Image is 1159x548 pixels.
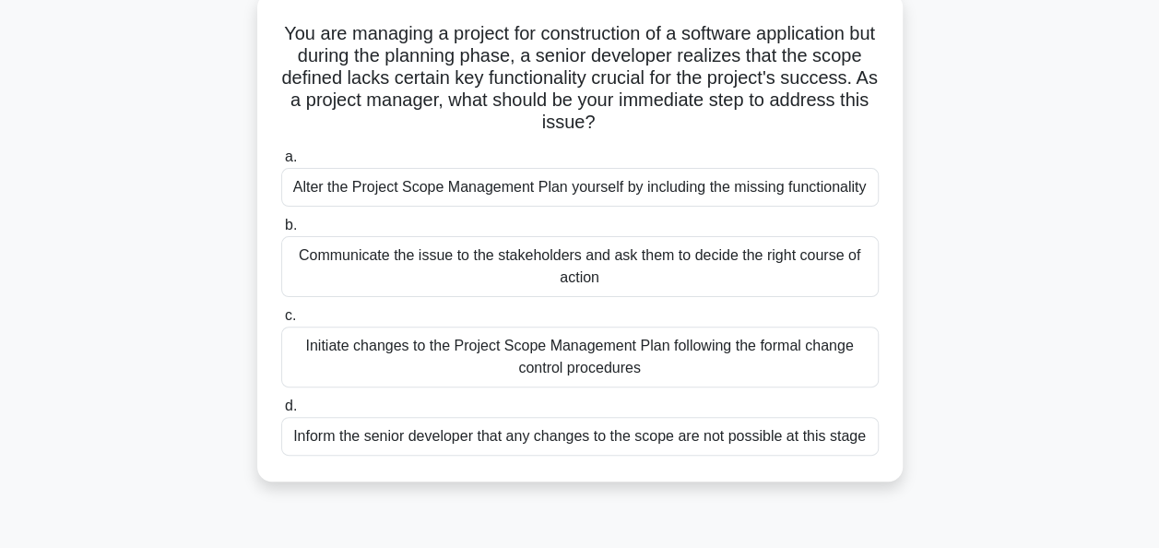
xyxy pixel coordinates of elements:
[285,398,297,413] span: d.
[285,149,297,164] span: a.
[285,217,297,232] span: b.
[281,417,879,456] div: Inform the senior developer that any changes to the scope are not possible at this stage
[281,327,879,387] div: Initiate changes to the Project Scope Management Plan following the formal change control procedures
[281,236,879,297] div: Communicate the issue to the stakeholders and ask them to decide the right course of action
[281,168,879,207] div: Alter the Project Scope Management Plan yourself by including the missing functionality
[279,22,881,135] h5: You are managing a project for construction of a software application but during the planning pha...
[285,307,296,323] span: c.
